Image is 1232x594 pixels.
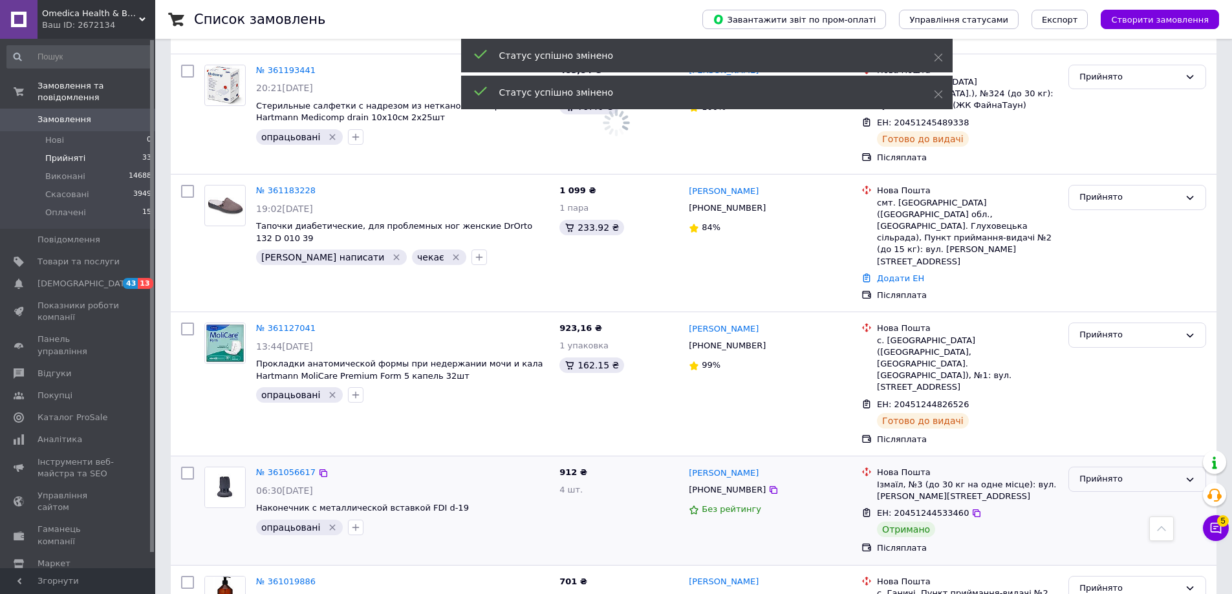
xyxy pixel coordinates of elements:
span: ЕН: 20451245489338 [877,118,969,127]
a: Фото товару [204,323,246,364]
span: Замовлення та повідомлення [38,80,155,103]
span: ЕН: 20451244826526 [877,399,969,409]
span: Замовлення [38,114,91,125]
button: Чат з покупцем5 [1203,515,1229,541]
span: Omedica Health & Beauty [42,8,139,19]
span: Завантажити звіт по пром-оплаті [713,14,876,25]
input: Пошук [6,45,153,69]
span: 1 099 ₴ [559,186,596,195]
div: Ізмаїл, №3 (до 30 кг на одне місце): вул. [PERSON_NAME][STREET_ADDRESS] [877,479,1058,502]
div: Нова Пошта [877,65,1058,76]
div: Статус успішно змінено [499,86,902,99]
span: 15 [142,207,151,218]
span: Аналітика [38,434,82,445]
div: Післяплата [877,152,1058,164]
a: [PERSON_NAME] [689,576,759,588]
span: 701 ₴ [559,577,587,586]
span: ЕН: 20451244533460 [877,508,969,518]
div: Готово до видачі [877,413,969,429]
span: Виконані [45,171,85,182]
a: Тапочки диабетические, для проблемных ног женские DrOrto 132 D 010 39 [256,221,532,243]
span: Створити замовлення [1111,15,1209,25]
img: Фото товару [205,191,245,221]
button: Створити замовлення [1101,10,1219,29]
div: с. [GEOGRAPHIC_DATA] ([GEOGRAPHIC_DATA], [GEOGRAPHIC_DATA]. [GEOGRAPHIC_DATA]), №1: вул. [STREET_... [877,335,1058,394]
div: Статус успішно змінено [499,49,902,62]
span: 19:02[DATE] [256,204,313,214]
span: Оплачені [45,207,86,218]
a: Прокладки анатомической формы при недержании мочи и кала Hartmann MoliCare Premium Form 5 капель ... [256,359,543,381]
span: Відгуки [38,368,71,379]
span: опрацьовані [261,522,320,533]
div: м. [GEOGRAPHIC_DATA] ([GEOGRAPHIC_DATA].), №324 (до 30 кг): вул. Салютна , 2 (ЖК ФайнаТаун) [877,76,1058,112]
div: 233.92 ₴ [559,220,624,235]
a: Стерильные салфетки с надрезом из нетканого материала Hartmann Medicomp drain 10х10см 2х25шт [256,101,521,123]
a: Фото товару [204,65,246,106]
span: Гаманець компанії [38,524,120,547]
span: 14688 [129,171,151,182]
span: Товари та послуги [38,256,120,268]
a: Створити замовлення [1088,14,1219,24]
span: 3949 [133,189,151,200]
svg: Видалити мітку [391,252,402,262]
span: Інструменти веб-майстра та SEO [38,456,120,480]
span: Маркет [38,558,70,569]
a: Фото товару [204,185,246,226]
span: 912 ₴ [559,467,587,477]
div: Отримано [877,522,935,537]
a: № 361056617 [256,467,316,477]
div: Прийнято [1079,191,1180,204]
span: 99% [702,360,720,370]
span: опрацьовані [261,132,320,142]
span: Показники роботи компанії [38,300,120,323]
span: 0 [147,134,151,146]
img: Фото товару [205,323,245,363]
a: [PERSON_NAME] [689,186,759,198]
span: Нові [45,134,64,146]
div: Нова Пошта [877,576,1058,588]
button: Завантажити звіт по пром-оплаті [702,10,886,29]
svg: Видалити мітку [327,522,338,533]
span: 1 упаковка [559,341,609,350]
div: 162.15 ₴ [559,357,624,373]
img: Фото товару [206,65,244,105]
span: 06:30[DATE] [256,485,313,496]
span: Панель управління [38,334,120,357]
div: [PHONE_NUMBER] [686,482,768,498]
svg: Видалити мітку [327,390,338,400]
h1: Список замовлень [194,12,325,27]
span: Управління сайтом [38,490,120,513]
span: 13 [138,278,153,289]
a: № 361193441 [256,65,316,75]
span: [PERSON_NAME] написати [261,252,384,262]
img: Фото товару [205,467,245,507]
div: Нова Пошта [877,323,1058,334]
span: 84% [702,222,720,232]
span: 13:44[DATE] [256,341,313,352]
a: [PERSON_NAME] [689,467,759,480]
span: [DEMOGRAPHIC_DATA] [38,278,133,290]
span: 20:21[DATE] [256,83,313,93]
span: Покупці [38,390,72,401]
div: Післяплата [877,542,1058,554]
span: 4 шт. [559,485,583,494]
div: Ваш ID: 2672134 [42,19,155,31]
svg: Видалити мітку [451,252,461,262]
span: Скасовані [45,189,89,200]
span: 43 [123,278,138,289]
a: [PERSON_NAME] [689,323,759,335]
div: Прийнято [1079,328,1180,342]
button: Експорт [1032,10,1088,29]
span: опрацьовані [261,390,320,400]
svg: Видалити мітку [327,132,338,142]
span: Прийняті [45,153,85,164]
div: [PHONE_NUMBER] [686,200,768,217]
div: Готово до видачі [877,131,969,147]
span: 33 [142,153,151,164]
a: № 361127041 [256,323,316,333]
span: Повідомлення [38,234,100,246]
span: Каталог ProSale [38,412,107,423]
div: Післяплата [877,290,1058,301]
